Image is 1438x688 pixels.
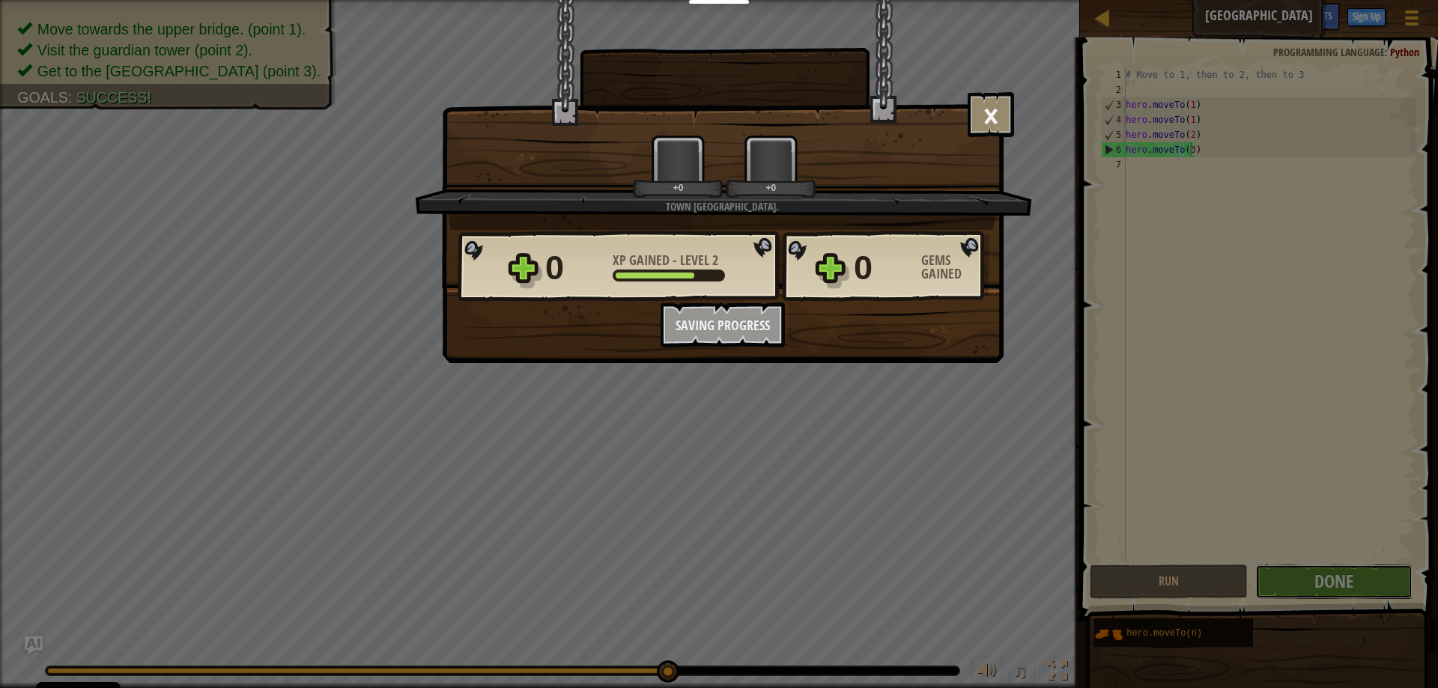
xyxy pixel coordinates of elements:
[545,244,604,292] div: 0
[921,254,989,281] div: Gems Gained
[613,251,673,270] span: XP Gained
[613,254,718,267] div: -
[729,182,813,193] div: +0
[486,199,959,214] div: Town [GEOGRAPHIC_DATA].
[636,182,720,193] div: +0
[677,251,712,270] span: Level
[712,251,718,270] span: 2
[854,244,912,292] div: 0
[968,92,1014,137] button: ×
